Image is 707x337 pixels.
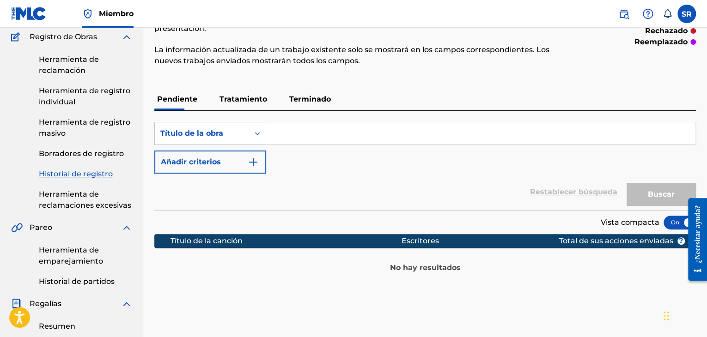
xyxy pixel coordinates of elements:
[559,236,673,245] font: Total de sus acciones enviadas
[82,8,93,19] img: Titular de los derechos superior
[664,302,669,330] div: Arrastrar
[39,245,132,267] a: Herramienta de emparejamiento
[39,85,132,108] a: Herramienta de registro individual
[121,31,132,42] img: expandir
[39,322,75,331] font: Resumen
[121,298,132,309] img: expandir
[39,276,132,287] a: Historial de partidos
[157,95,197,103] font: Pendiente
[639,5,657,23] div: Ayuda
[39,321,132,332] a: Resumen
[661,293,707,337] iframe: Widget de chat
[39,148,132,159] a: Borradores de registro
[642,8,653,19] img: ayuda
[289,95,331,103] font: Terminado
[39,189,132,211] a: Herramienta de reclamaciones excesivas
[39,168,132,180] a: Historial de registro
[160,129,223,138] font: Título de la obra
[154,45,549,65] font: La información actualizada de un trabajo existente solo se mostrará en los campos correspondiente...
[645,26,688,35] font: rechazado
[39,190,131,210] font: Herramienta de reclamaciones excesivas
[39,54,132,76] a: Herramienta de reclamación
[601,218,659,227] font: Vista compacta
[154,122,696,211] form: Formulario de búsqueda
[11,298,22,309] img: Regalías
[618,8,629,19] img: buscar
[11,7,47,20] img: Logotipo del MLC
[30,223,52,232] font: Pareo
[39,118,130,138] font: Herramienta de registro masivo
[39,149,124,158] font: Borradores de registro
[39,169,113,178] font: Historial de registro
[681,190,707,289] iframe: Centro de recursos
[171,236,243,245] font: Título de la canción
[615,5,633,23] a: Búsqueda pública
[679,236,683,245] font: ?
[219,95,267,103] font: Tratamiento
[154,150,266,174] button: Añadir criterios
[30,32,97,41] font: Registro de Obras
[11,31,23,42] img: Registro de Obras
[248,156,259,168] img: 9d2ae6d4665cec9f34b9.svg
[30,299,61,308] font: Regalías
[39,277,115,286] font: Historial de partidos
[39,86,130,106] font: Herramienta de registro individual
[121,222,132,233] img: expandir
[634,37,688,46] font: reemplazado
[402,236,439,245] font: Escritores
[39,117,132,139] a: Herramienta de registro masivo
[161,157,221,166] font: Añadir criterios
[663,9,672,18] div: Notificaciones
[99,9,134,18] font: Miembro
[39,55,99,75] font: Herramienta de reclamación
[39,246,103,265] font: Herramienta de emparejamiento
[11,222,23,233] img: Pareo
[677,5,696,23] div: Menú de usuario
[390,263,461,272] font: No hay resultados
